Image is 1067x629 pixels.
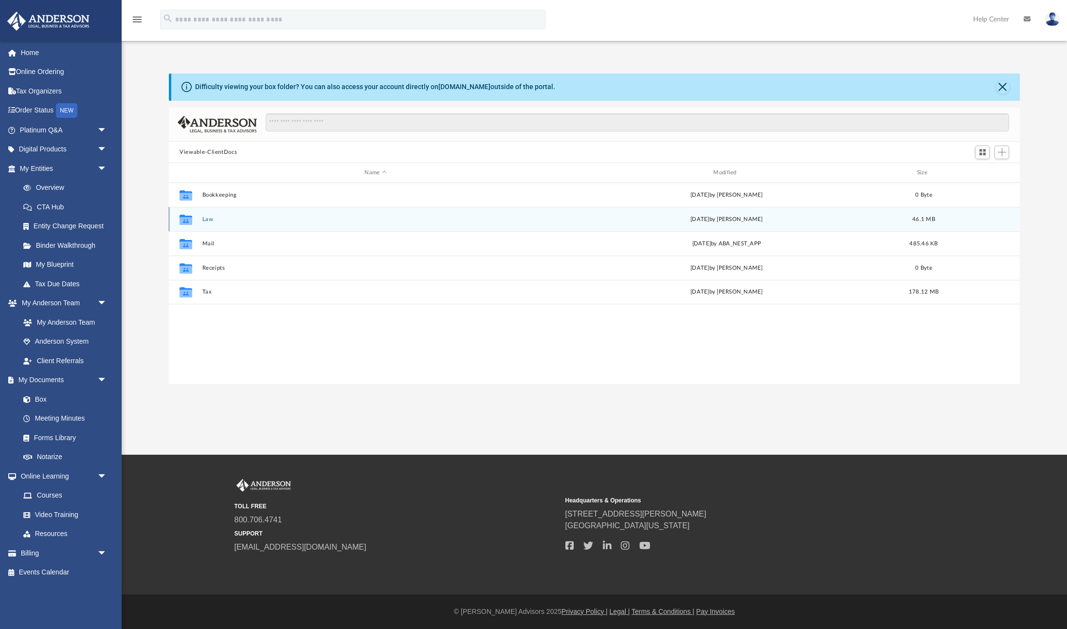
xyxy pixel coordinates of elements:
a: [EMAIL_ADDRESS][DOMAIN_NAME] [235,543,366,551]
div: Modified [553,168,900,177]
a: Client Referrals [14,351,117,370]
a: Anderson System [14,332,117,351]
a: Events Calendar [7,563,122,582]
a: Legal | [610,608,630,615]
a: Courses [14,486,117,505]
a: CTA Hub [14,197,122,217]
i: search [163,13,173,24]
div: Difficulty viewing your box folder? You can also access your account directly on outside of the p... [195,82,555,92]
a: Pay Invoices [696,608,735,615]
div: [DATE] by [PERSON_NAME] [553,288,900,296]
span: 0 Byte [915,265,932,271]
a: My Documentsarrow_drop_down [7,370,117,390]
a: [DOMAIN_NAME] [438,83,490,91]
a: Overview [14,178,122,198]
a: My Anderson Teamarrow_drop_down [7,294,117,313]
div: [DATE] by [PERSON_NAME] [553,215,900,224]
div: NEW [56,103,77,118]
a: Online Learningarrow_drop_down [7,466,117,486]
small: TOLL FREE [235,502,559,511]
a: 800.706.4741 [235,516,282,524]
div: id [947,168,1015,177]
span: 178.12 MB [909,289,939,295]
img: User Pic [1045,12,1060,26]
a: Video Training [14,505,112,524]
button: Bookkeeping [202,192,549,198]
a: Privacy Policy | [561,608,608,615]
div: [DATE] by [PERSON_NAME] [553,191,900,200]
span: arrow_drop_down [97,120,117,140]
span: 46.1 MB [912,217,935,222]
div: © [PERSON_NAME] Advisors 2025 [122,607,1067,617]
img: Anderson Advisors Platinum Portal [4,12,92,31]
button: Law [202,216,549,222]
input: Search files and folders [266,113,1009,132]
a: Online Ordering [7,62,122,82]
a: Binder Walkthrough [14,236,122,255]
div: id [173,168,198,177]
a: Resources [14,524,117,544]
a: Home [7,43,122,62]
span: arrow_drop_down [97,294,117,314]
i: menu [131,14,143,25]
span: 485.46 KB [909,241,938,246]
div: Size [904,168,943,177]
button: Add [995,146,1009,159]
a: Digital Productsarrow_drop_down [7,140,122,159]
span: 0 Byte [915,192,932,198]
button: Receipts [202,265,549,271]
a: Meeting Minutes [14,409,117,428]
a: [GEOGRAPHIC_DATA][US_STATE] [565,521,690,530]
span: arrow_drop_down [97,543,117,563]
button: Mail [202,240,549,247]
a: Forms Library [14,428,112,447]
a: Notarize [14,447,117,467]
a: Box [14,389,112,409]
a: Terms & Conditions | [632,608,694,615]
a: My Blueprint [14,255,117,275]
a: Entity Change Request [14,217,122,236]
span: arrow_drop_down [97,466,117,486]
button: Close [996,80,1010,94]
a: Tax Due Dates [14,274,122,294]
button: Tax [202,289,549,296]
a: menu [131,18,143,25]
a: Platinum Q&Aarrow_drop_down [7,120,122,140]
img: Anderson Advisors Platinum Portal [235,479,293,492]
button: Switch to Grid View [975,146,990,159]
a: Order StatusNEW [7,101,122,121]
a: My Anderson Team [14,313,112,332]
div: Name [202,168,549,177]
span: arrow_drop_down [97,140,117,160]
a: Tax Organizers [7,81,122,101]
button: Viewable-ClientDocs [180,148,237,157]
a: [STREET_ADDRESS][PERSON_NAME] [565,510,706,518]
div: [DATE] by [PERSON_NAME] [553,264,900,273]
a: Billingarrow_drop_down [7,543,122,563]
span: arrow_drop_down [97,370,117,390]
div: grid [169,183,1020,384]
a: My Entitiesarrow_drop_down [7,159,122,178]
div: [DATE] by ABA_NEST_APP [553,240,900,248]
small: SUPPORT [235,529,559,538]
span: arrow_drop_down [97,159,117,179]
small: Headquarters & Operations [565,496,889,505]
